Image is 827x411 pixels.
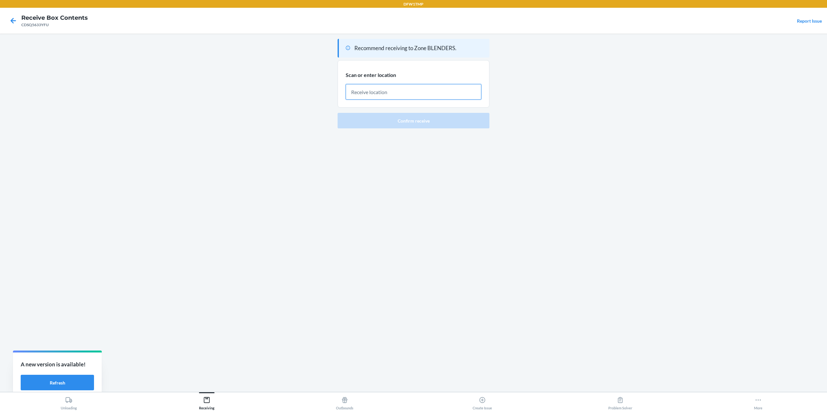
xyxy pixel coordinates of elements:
[689,392,827,410] button: More
[473,394,492,410] div: Create Issue
[336,394,353,410] div: Outbounds
[413,392,551,410] button: Create Issue
[21,22,88,28] div: CDSQ5633YFU
[797,18,822,24] a: Report Issue
[138,392,276,410] button: Receiving
[551,392,689,410] button: Problem Solver
[354,45,456,51] span: Recommend receiving to Zone BLENDERS.
[754,394,762,410] div: More
[346,72,396,78] span: Scan or enter location
[199,394,215,410] div: Receiving
[61,394,77,410] div: Unloading
[403,1,424,7] p: DFW1TMP
[21,14,88,22] h4: Receive Box Contents
[276,392,413,410] button: Outbounds
[346,84,481,100] input: Receive location
[21,360,94,369] p: A new version is available!
[21,375,94,390] button: Refresh
[608,394,632,410] div: Problem Solver
[338,113,489,128] button: Confirm receive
